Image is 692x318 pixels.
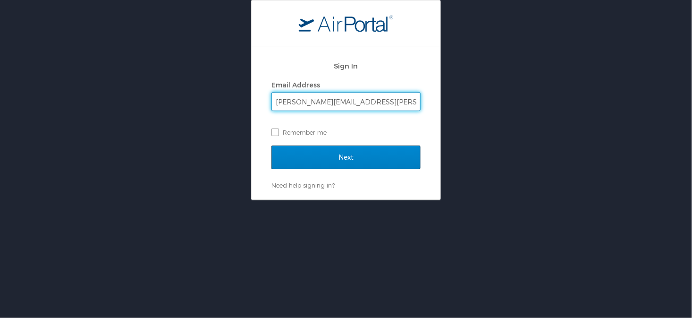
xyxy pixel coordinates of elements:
input: Next [271,146,421,169]
h2: Sign In [271,60,421,71]
label: Email Address [271,81,320,89]
a: Need help signing in? [271,181,335,189]
img: logo [299,15,393,32]
label: Remember me [271,125,421,139]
